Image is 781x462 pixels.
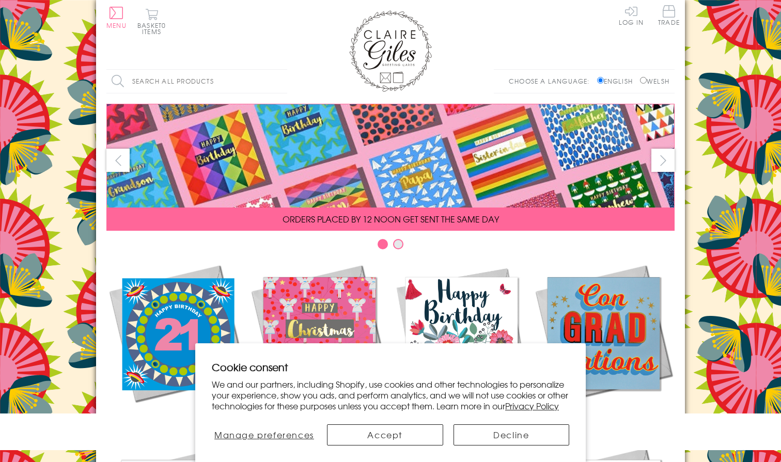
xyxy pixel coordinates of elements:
[454,424,570,445] button: Decline
[597,77,604,84] input: English
[651,149,675,172] button: next
[597,76,638,86] label: English
[505,400,559,412] a: Privacy Policy
[640,77,647,84] input: Welsh
[533,262,675,424] a: Academic
[144,412,211,424] span: New Releases
[214,428,314,441] span: Manage preferences
[393,239,403,249] button: Carousel Page 2
[283,213,499,225] span: ORDERS PLACED BY 12 NOON GET SENT THE SAME DAY
[106,149,130,172] button: prev
[212,360,569,374] h2: Cookie consent
[277,70,287,93] input: Search
[106,21,127,30] span: Menu
[106,7,127,28] button: Menu
[327,424,443,445] button: Accept
[619,5,644,25] a: Log In
[640,76,669,86] label: Welsh
[349,10,432,92] img: Claire Giles Greetings Cards
[509,76,595,86] p: Choose a language:
[658,5,680,25] span: Trade
[248,262,390,424] a: Christmas
[212,379,569,411] p: We and our partners, including Shopify, use cookies and other technologies to personalize your ex...
[106,262,248,424] a: New Releases
[106,70,287,93] input: Search all products
[378,239,388,249] button: Carousel Page 1 (Current Slide)
[142,21,166,36] span: 0 items
[106,238,675,254] div: Carousel Pagination
[577,412,630,424] span: Academic
[658,5,680,27] a: Trade
[390,262,533,424] a: Birthdays
[137,8,166,35] button: Basket0 items
[212,424,317,445] button: Manage preferences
